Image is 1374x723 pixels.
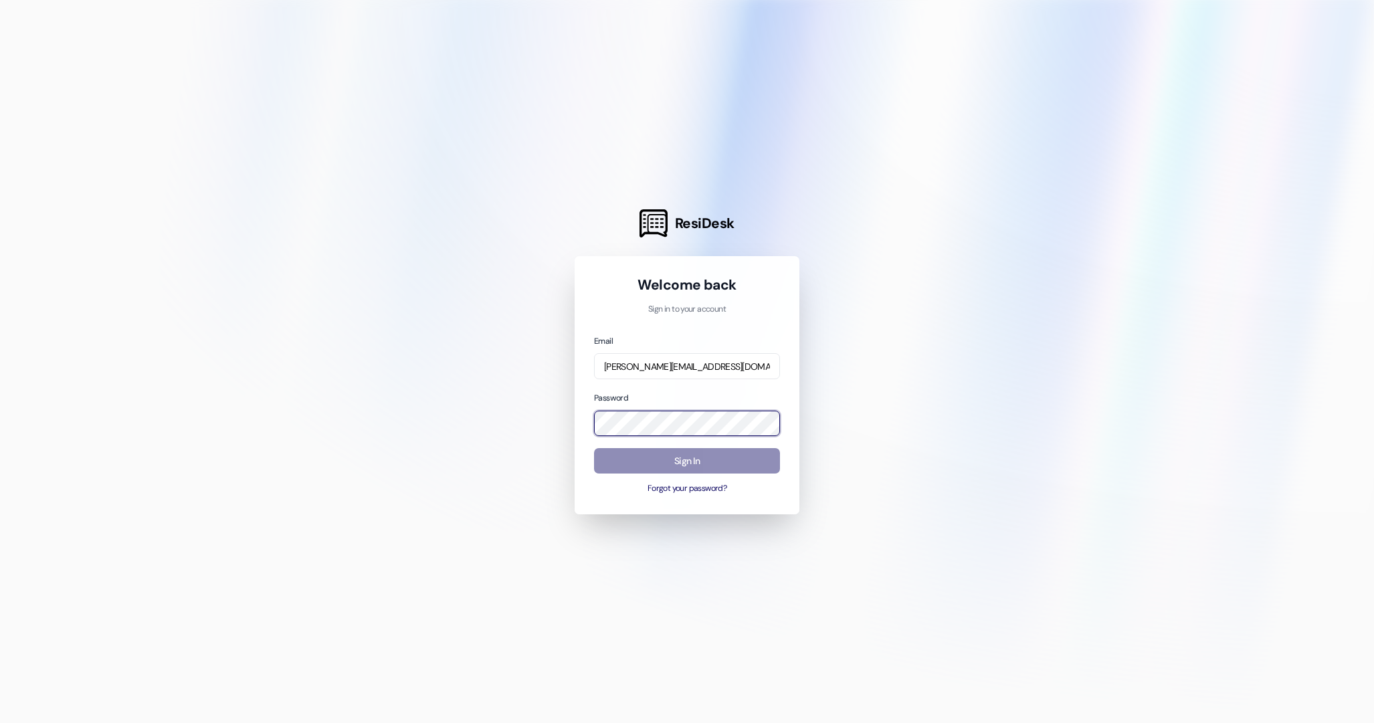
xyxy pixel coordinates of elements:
label: Email [594,336,613,346]
button: Sign In [594,448,780,474]
input: name@example.com [594,353,780,379]
button: Forgot your password? [594,483,780,495]
label: Password [594,393,628,403]
span: ResiDesk [675,214,734,233]
img: ResiDesk Logo [640,209,668,237]
h1: Welcome back [594,276,780,294]
p: Sign in to your account [594,304,780,316]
